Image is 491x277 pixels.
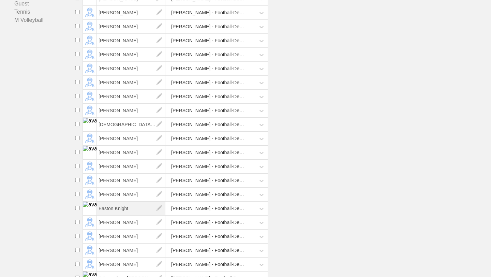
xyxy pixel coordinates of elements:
[97,48,165,61] span: [PERSON_NAME]
[171,174,245,187] div: [PERSON_NAME] - Football-Developmental
[97,10,165,15] a: [PERSON_NAME]
[97,107,165,113] a: [PERSON_NAME]
[171,90,245,103] div: [PERSON_NAME] - Football-Developmental
[171,62,245,75] div: [PERSON_NAME] - Football-Developmental
[97,174,165,187] span: [PERSON_NAME]
[171,188,245,201] div: [PERSON_NAME] - Football-Developmental
[97,24,165,29] a: [PERSON_NAME]
[152,90,166,103] img: edit.png
[97,90,165,103] span: [PERSON_NAME]
[97,261,165,267] a: [PERSON_NAME]
[97,52,165,57] a: [PERSON_NAME]
[171,202,245,215] div: [PERSON_NAME] - Football-Developmental
[368,198,491,277] iframe: Chat Widget
[97,132,165,145] span: [PERSON_NAME]
[97,258,165,271] span: [PERSON_NAME]
[97,219,165,225] a: [PERSON_NAME]
[97,93,165,99] a: [PERSON_NAME]
[171,216,245,229] div: [PERSON_NAME] - Football-Developmental
[97,118,165,131] span: [DEMOGRAPHIC_DATA][PERSON_NAME]
[152,62,166,75] img: edit.png
[152,6,166,19] img: edit.png
[97,216,165,229] span: [PERSON_NAME]
[152,230,166,243] img: edit.png
[97,38,165,43] a: [PERSON_NAME]
[97,191,165,197] a: [PERSON_NAME]
[97,202,165,215] span: Easton Knight
[97,233,165,239] a: [PERSON_NAME]
[97,146,165,159] span: [PERSON_NAME]
[171,258,245,271] div: [PERSON_NAME] - Football-Developmental
[171,132,245,145] div: [PERSON_NAME] - Football-Developmental
[152,132,166,145] img: edit.png
[152,202,166,215] img: edit.png
[171,34,245,47] div: [PERSON_NAME] - Football-Developmental
[152,48,166,61] img: edit.png
[152,76,166,89] img: edit.png
[97,76,165,89] span: [PERSON_NAME]
[171,160,245,173] div: [PERSON_NAME] - Football-Developmental
[97,135,165,141] a: [PERSON_NAME]
[171,104,245,117] div: [PERSON_NAME] - Football-Developmental
[152,258,166,271] img: edit.png
[8,16,75,24] a: M Volleyball
[171,6,245,19] div: [PERSON_NAME] - Football-Developmental
[171,48,245,61] div: [PERSON_NAME] - Football-Developmental
[171,230,245,243] div: [PERSON_NAME] - Football-Developmental
[152,104,166,117] img: edit.png
[171,146,245,159] div: [PERSON_NAME] - Football-Developmental
[97,149,165,155] a: [PERSON_NAME]
[152,188,166,201] img: edit.png
[97,121,165,127] a: [DEMOGRAPHIC_DATA][PERSON_NAME]
[152,118,166,131] img: edit.png
[97,188,165,201] span: [PERSON_NAME]
[97,205,165,211] a: Easton Knight
[97,20,165,33] span: [PERSON_NAME]
[97,62,165,75] span: [PERSON_NAME]
[171,244,245,257] div: [PERSON_NAME] - Football-Developmental
[152,216,166,229] img: edit.png
[97,230,165,243] span: [PERSON_NAME]
[97,177,165,183] a: [PERSON_NAME]
[171,76,245,89] div: [PERSON_NAME] - Football-Developmental
[97,65,165,71] a: [PERSON_NAME]
[97,104,165,117] span: [PERSON_NAME]
[8,8,75,16] a: Tennis
[152,174,166,187] img: edit.png
[152,20,166,33] img: edit.png
[97,160,165,173] span: [PERSON_NAME]
[97,6,165,19] span: [PERSON_NAME]
[97,34,165,47] span: [PERSON_NAME]
[171,20,245,33] div: [PERSON_NAME] - Football-Developmental
[97,244,165,257] span: [PERSON_NAME]
[152,146,166,159] img: edit.png
[152,34,166,47] img: edit.png
[97,163,165,169] a: [PERSON_NAME]
[97,247,165,253] a: [PERSON_NAME]
[171,118,245,131] div: [PERSON_NAME] - Football-Developmental
[152,160,166,173] img: edit.png
[97,79,165,85] a: [PERSON_NAME]
[152,244,166,257] img: edit.png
